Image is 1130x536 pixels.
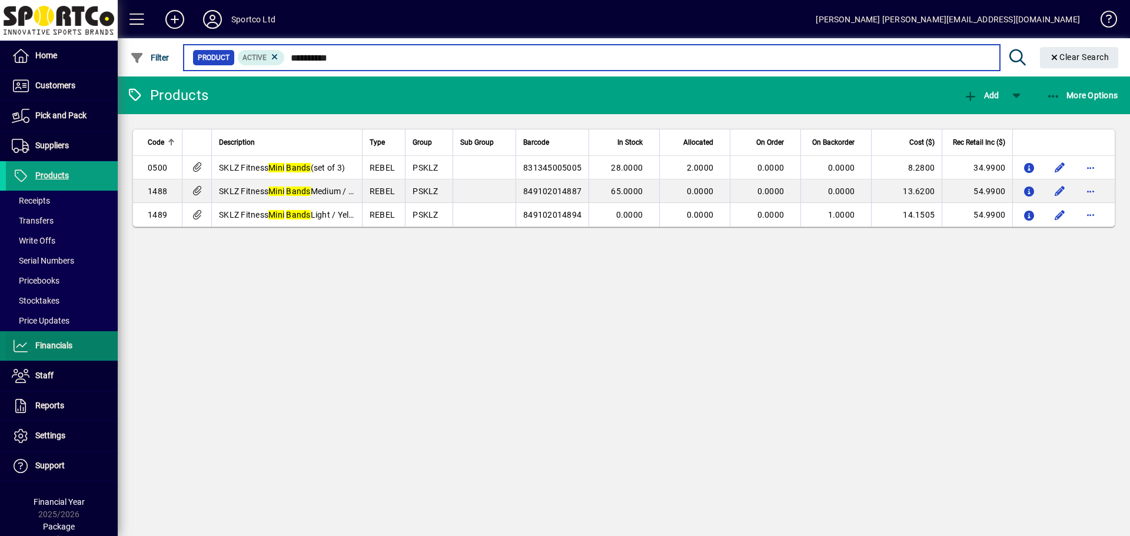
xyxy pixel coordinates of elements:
em: Mini [268,210,284,219]
a: Write Offs [6,231,118,251]
a: Pricebooks [6,271,118,291]
span: 0.0000 [687,210,714,219]
a: Reports [6,391,118,421]
em: Mini [268,187,284,196]
span: 0.0000 [828,163,855,172]
span: Active [242,54,267,62]
span: Sub Group [460,136,494,149]
a: Price Updates [6,311,118,331]
a: Transfers [6,211,118,231]
span: Add [963,91,999,100]
a: Customers [6,71,118,101]
a: Pick and Pack [6,101,118,131]
button: More options [1081,158,1100,177]
span: 0.0000 [757,210,785,219]
span: 0.0000 [757,163,785,172]
button: Add [156,9,194,30]
span: Barcode [523,136,549,149]
button: Profile [194,9,231,30]
span: Pricebooks [12,276,59,285]
button: More options [1081,182,1100,201]
span: REBEL [370,163,395,172]
button: Filter [127,47,172,68]
div: Products [127,86,208,105]
span: 831345005005 [523,163,581,172]
div: On Order [737,136,795,149]
span: 849102014887 [523,187,581,196]
button: Edit [1051,182,1069,201]
span: 65.0000 [611,187,643,196]
span: REBEL [370,187,395,196]
div: Description [219,136,355,149]
span: More Options [1046,91,1118,100]
span: 0.0000 [757,187,785,196]
span: PSKLZ [413,163,438,172]
span: Stocktakes [12,296,59,305]
span: Products [35,171,69,180]
span: On Order [756,136,784,149]
span: Code [148,136,164,149]
a: Support [6,451,118,481]
span: Customers [35,81,75,90]
em: Bands [286,210,310,219]
a: Settings [6,421,118,451]
span: Serial Numbers [12,256,74,265]
div: Sportco Ltd [231,10,275,29]
span: 0.0000 [687,187,714,196]
button: More options [1081,205,1100,224]
button: More Options [1043,85,1121,106]
span: Price Updates [12,316,69,325]
span: Product [198,52,230,64]
span: SKLZ Fitness (set of 3) [219,163,345,172]
div: In Stock [596,136,653,149]
div: Type [370,136,398,149]
button: Edit [1051,158,1069,177]
div: Allocated [667,136,724,149]
a: Serial Numbers [6,251,118,271]
span: 849102014894 [523,210,581,219]
em: Bands [286,163,310,172]
span: 1.0000 [828,210,855,219]
a: Knowledge Base [1092,2,1115,41]
span: SKLZ Fitness Light / Yellow 10pack*** [219,210,403,219]
div: Group [413,136,446,149]
span: Transfers [12,216,54,225]
td: 54.9900 [942,179,1012,203]
a: Suppliers [6,131,118,161]
span: Group [413,136,432,149]
span: Filter [130,53,169,62]
span: Reports [35,401,64,410]
span: Description [219,136,255,149]
div: Sub Group [460,136,508,149]
span: Support [35,461,65,470]
td: 14.1505 [871,203,942,227]
a: Receipts [6,191,118,211]
span: Home [35,51,57,60]
span: Type [370,136,385,149]
span: PSKLZ [413,210,438,219]
div: On Backorder [808,136,865,149]
div: Code [148,136,175,149]
span: Staff [35,371,54,380]
span: PSKLZ [413,187,438,196]
span: Rec Retail Inc ($) [953,136,1005,149]
div: Barcode [523,136,581,149]
span: REBEL [370,210,395,219]
span: Financial Year [34,497,85,507]
span: On Backorder [812,136,855,149]
span: 1489 [148,210,167,219]
a: Financials [6,331,118,361]
td: 34.9900 [942,156,1012,179]
td: 8.2800 [871,156,942,179]
a: Staff [6,361,118,391]
span: Clear Search [1049,52,1109,62]
td: 54.9900 [942,203,1012,227]
span: 0.0000 [828,187,855,196]
span: 28.0000 [611,163,643,172]
td: 13.6200 [871,179,942,203]
span: Financials [35,341,72,350]
button: Add [960,85,1002,106]
a: Home [6,41,118,71]
span: 0.0000 [616,210,643,219]
span: In Stock [617,136,643,149]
